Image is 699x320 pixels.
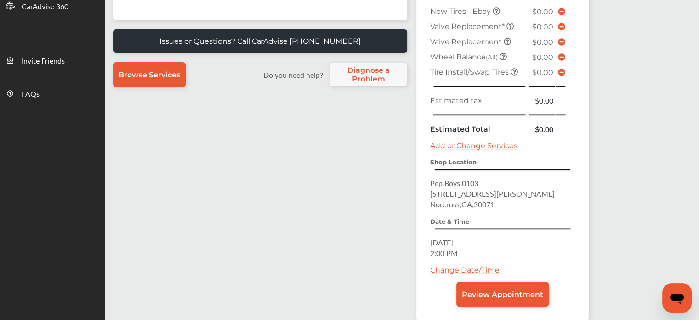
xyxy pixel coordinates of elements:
[430,218,469,225] strong: Date & Time
[430,37,504,46] span: Valve Replacement
[430,237,453,248] span: [DATE]
[532,38,553,47] span: $0.00
[462,290,543,299] span: Review Appointment
[430,52,500,61] span: Wheel Balance
[430,68,511,76] span: Tire Install/Swap Tires
[259,70,327,80] label: Do you need help?
[529,122,555,137] td: $0.00
[22,88,40,100] span: FAQs
[529,93,555,108] td: $0.00
[430,22,506,31] span: Valve Replacement*
[119,70,180,79] span: Browse Services
[428,122,529,137] td: Estimated Total
[22,1,68,13] span: CarAdvise 360
[159,37,361,46] p: Issues or Questions? Call CarAdvise [PHONE_NUMBER]
[662,283,692,313] iframe: Button to launch messaging window
[430,141,517,150] a: Add or Change Services
[532,23,553,31] span: $0.00
[428,93,529,108] td: Estimated tax
[430,158,477,166] strong: Shop Location
[430,7,493,16] span: New Tires - Ebay
[22,55,65,67] span: Invite Friends
[532,7,553,16] span: $0.00
[334,66,403,83] span: Diagnose a Problem
[330,63,407,86] a: Diagnose a Problem
[113,62,186,87] a: Browse Services
[430,199,494,209] span: Norcross , GA , 30071
[113,29,407,53] a: Issues or Questions? Call CarAdvise [PHONE_NUMBER]
[486,53,498,61] small: (All)
[430,178,478,188] span: Pep Boys 0103
[430,266,500,274] a: Change Date/Time
[456,282,549,307] a: Review Appointment
[532,68,553,77] span: $0.00
[430,248,458,258] span: 2:00 PM
[430,188,555,199] span: [STREET_ADDRESS][PERSON_NAME]
[532,53,553,62] span: $0.00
